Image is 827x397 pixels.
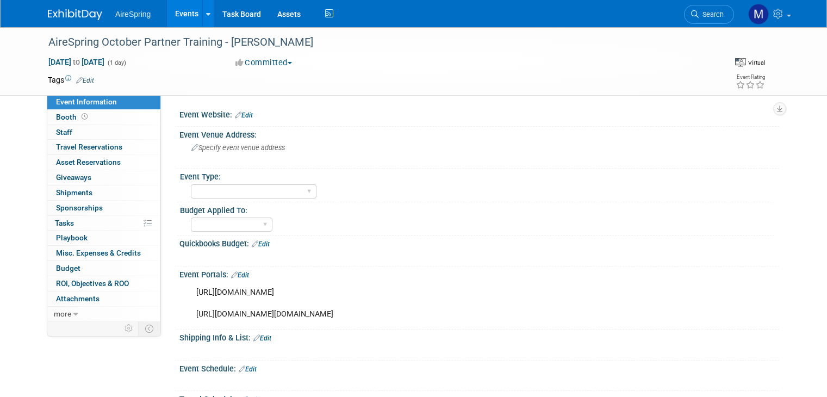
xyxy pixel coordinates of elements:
a: Sponsorships [47,201,160,215]
div: Event Venue Address: [179,127,779,140]
span: more [54,309,71,318]
button: Committed [232,57,296,69]
span: Search [699,10,724,18]
div: Shipping Info & List: [179,330,779,344]
img: Matthew Peck [748,4,769,24]
div: Event Portals: [179,266,779,281]
a: Search [684,5,734,24]
span: Specify event venue address [191,144,285,152]
a: ROI, Objectives & ROO [47,276,160,291]
div: Event Website: [179,107,779,121]
a: more [47,307,160,321]
a: Tasks [47,216,160,231]
a: Asset Reservations [47,155,160,170]
div: Quickbooks Budget: [179,235,779,250]
div: Event Rating [736,75,765,80]
a: Giveaways [47,170,160,185]
div: Event Schedule: [179,361,779,375]
a: Shipments [47,185,160,200]
img: ExhibitDay [48,9,102,20]
a: Travel Reservations [47,140,160,154]
span: Playbook [56,233,88,242]
span: Shipments [56,188,92,197]
td: Personalize Event Tab Strip [120,321,139,336]
span: Sponsorships [56,203,103,212]
a: Budget [47,261,160,276]
a: Edit [235,111,253,119]
a: Staff [47,125,160,140]
td: Toggle Event Tabs [139,321,161,336]
span: Misc. Expenses & Credits [56,249,141,257]
a: Edit [231,271,249,279]
span: Attachments [56,294,100,303]
span: Booth not reserved yet [79,113,90,121]
img: Format-Virtual.png [735,58,746,67]
div: [URL][DOMAIN_NAME] [URL][DOMAIN_NAME][DOMAIN_NAME] [189,282,663,325]
span: [DATE] [DATE] [48,57,105,67]
a: Edit [239,365,257,373]
span: Event Information [56,97,117,106]
a: Event Information [47,95,160,109]
span: Staff [56,128,72,137]
div: AireSpring October Partner Training - [PERSON_NAME] [45,33,705,52]
a: Misc. Expenses & Credits [47,246,160,260]
div: Event Type: [180,169,774,182]
span: Budget [56,264,80,272]
span: Tasks [55,219,74,227]
a: Playbook [47,231,160,245]
div: Event Format [660,57,766,73]
span: ROI, Objectives & ROO [56,279,129,288]
div: Event Format [735,57,766,67]
a: Edit [253,334,271,342]
td: Tags [48,75,94,85]
span: to [71,58,82,66]
div: Budget Applied To: [180,202,774,216]
span: Booth [56,113,90,121]
span: Travel Reservations [56,142,122,151]
a: Edit [252,240,270,248]
span: Giveaways [56,173,91,182]
div: Virtual [748,59,766,67]
a: Edit [76,77,94,84]
a: Attachments [47,291,160,306]
span: (1 day) [107,59,126,66]
a: Booth [47,110,160,125]
span: Asset Reservations [56,158,121,166]
span: AireSpring [115,10,151,18]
